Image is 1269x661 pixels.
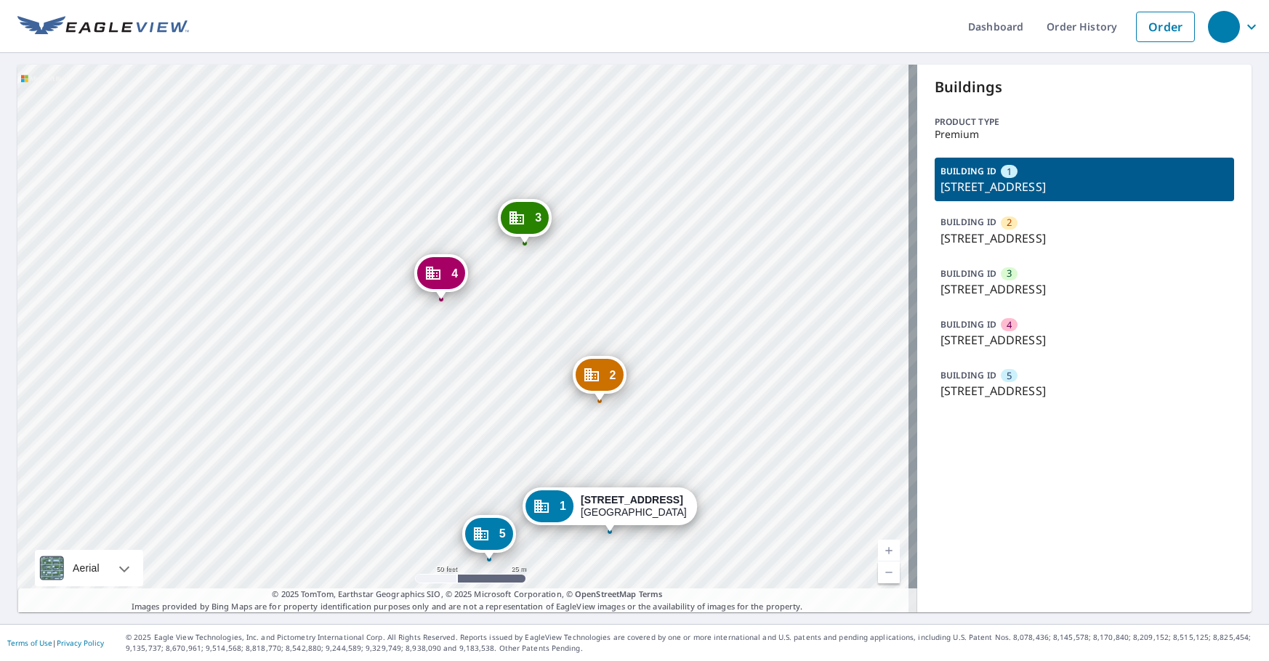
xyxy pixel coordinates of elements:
[523,487,697,532] div: Dropped pin, building 1, Commercial property, 730 W Elkcam Cir Marco Island, FL 34145
[272,588,662,601] span: © 2025 TomTom, Earthstar Geographics SIO, © 2025 Microsoft Corporation, ©
[940,331,1229,349] p: [STREET_ADDRESS]
[498,199,552,244] div: Dropped pin, building 3, Commercial property, 770 W Elkcam Circle Marco Island, FL 34145
[499,528,506,539] span: 5
[639,588,663,599] a: Terms
[940,382,1229,400] p: [STREET_ADDRESS]
[451,268,458,279] span: 4
[560,500,566,511] span: 1
[940,165,996,177] p: BUILDING ID
[35,550,143,586] div: Aerial
[581,494,683,506] strong: [STREET_ADDRESS]
[935,129,1235,140] p: Premium
[126,632,1262,654] p: © 2025 Eagle View Technologies, Inc. and Pictometry International Corp. All Rights Reserved. Repo...
[878,540,900,561] a: Current Level 19, Zoom In
[1007,267,1012,280] span: 3
[878,561,900,583] a: Current Level 19, Zoom Out
[940,318,996,330] p: BUILDING ID
[68,550,104,586] div: Aerial
[414,254,468,299] div: Dropped pin, building 4, Commercial property, 770 W Elkcam Circle Marco Island, FL 34145
[940,267,996,280] p: BUILDING ID
[17,588,917,612] p: Images provided by Bing Maps are for property identification purposes only and are not a represen...
[1007,216,1012,230] span: 2
[17,16,189,38] img: EV Logo
[1007,165,1012,179] span: 1
[462,515,516,560] div: Dropped pin, building 5, Commercial property, 750 W Elkcam Circle Marco Island, FL 34145-2212
[1007,318,1012,332] span: 4
[610,370,616,381] span: 2
[940,369,996,381] p: BUILDING ID
[7,638,52,648] a: Terms of Use
[940,216,996,228] p: BUILDING ID
[940,230,1229,247] p: [STREET_ADDRESS]
[7,638,104,647] p: |
[581,494,687,519] div: [GEOGRAPHIC_DATA]
[940,178,1229,195] p: [STREET_ADDRESS]
[940,280,1229,298] p: [STREET_ADDRESS]
[935,115,1235,129] p: Product type
[535,212,541,223] span: 3
[935,76,1235,98] p: Buildings
[573,356,627,401] div: Dropped pin, building 2, Commercial property, 750 W Elkcam Cir Marco Island, FL 34145
[57,638,104,648] a: Privacy Policy
[575,588,636,599] a: OpenStreetMap
[1136,12,1195,42] a: Order
[1007,369,1012,383] span: 5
